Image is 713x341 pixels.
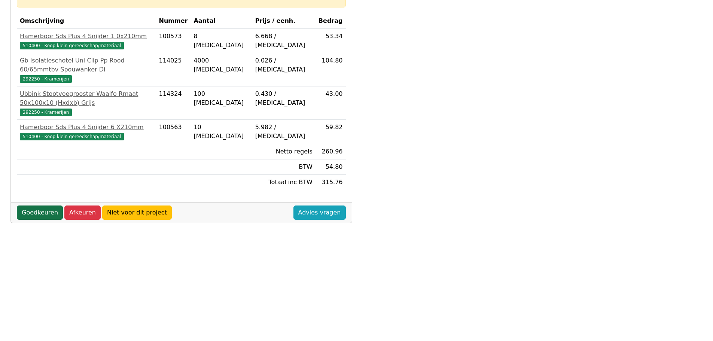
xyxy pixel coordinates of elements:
[316,175,346,190] td: 315.76
[316,120,346,144] td: 59.82
[255,56,313,74] div: 0.026 / [MEDICAL_DATA]
[20,123,153,132] div: Hamerboor Sds Plus 4 Snijder 6 X210mm
[17,13,156,29] th: Omschrijving
[194,123,249,141] div: 10 [MEDICAL_DATA]
[252,144,316,159] td: Netto regels
[293,205,346,220] a: Advies vragen
[194,89,249,107] div: 100 [MEDICAL_DATA]
[252,159,316,175] td: BTW
[20,56,153,83] a: Gb Isolatieschotel Uni Clip Pp Rood 60/65mmtbv Spouwanker Di292250 - Kramerijen
[20,89,153,107] div: Ubbink Stootvoegrooster Waalfo Rmaat 50x100x10 (Hxdxb) Grijs
[156,29,191,53] td: 100573
[316,86,346,120] td: 43.00
[17,205,63,220] a: Goedkeuren
[252,13,316,29] th: Prijs / eenh.
[20,89,153,116] a: Ubbink Stootvoegrooster Waalfo Rmaat 50x100x10 (Hxdxb) Grijs292250 - Kramerijen
[316,159,346,175] td: 54.80
[255,32,313,50] div: 6.668 / [MEDICAL_DATA]
[194,56,249,74] div: 4000 [MEDICAL_DATA]
[20,109,72,116] span: 292250 - Kramerijen
[20,133,124,140] span: 510400 - Koop klein gereedschap/materiaal
[255,123,313,141] div: 5.982 / [MEDICAL_DATA]
[316,53,346,86] td: 104.80
[316,13,346,29] th: Bedrag
[191,13,252,29] th: Aantal
[20,42,124,49] span: 510400 - Koop klein gereedschap/materiaal
[316,29,346,53] td: 53.34
[316,144,346,159] td: 260.96
[156,53,191,86] td: 114025
[255,89,313,107] div: 0.430 / [MEDICAL_DATA]
[156,13,191,29] th: Nummer
[102,205,172,220] a: Niet voor dit project
[156,120,191,144] td: 100563
[194,32,249,50] div: 8 [MEDICAL_DATA]
[64,205,101,220] a: Afkeuren
[252,175,316,190] td: Totaal inc BTW
[20,75,72,83] span: 292250 - Kramerijen
[20,32,153,50] a: Hamerboor Sds Plus 4 Snijder 1 0x210mm510400 - Koop klein gereedschap/materiaal
[20,32,153,41] div: Hamerboor Sds Plus 4 Snijder 1 0x210mm
[156,86,191,120] td: 114324
[20,123,153,141] a: Hamerboor Sds Plus 4 Snijder 6 X210mm510400 - Koop klein gereedschap/materiaal
[20,56,153,74] div: Gb Isolatieschotel Uni Clip Pp Rood 60/65mmtbv Spouwanker Di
